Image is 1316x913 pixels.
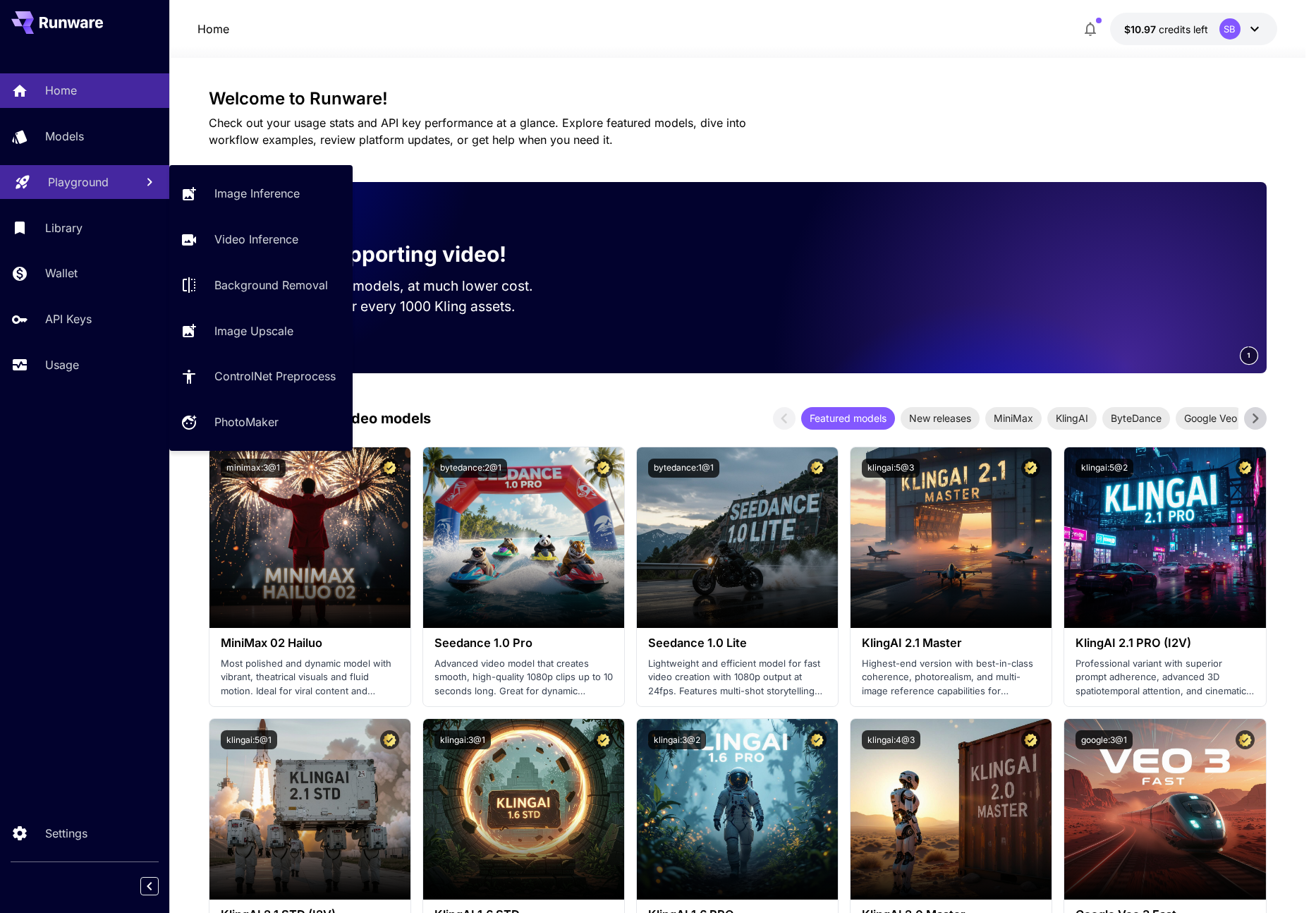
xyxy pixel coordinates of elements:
p: Run the best video models, at much lower cost. [231,276,560,296]
img: alt [851,447,1052,628]
button: Certified Model – Vetted for best performance and includes a commercial license. [808,459,827,478]
p: Image Upscale [214,322,293,339]
p: Image Inference [214,185,300,202]
a: Image Inference [169,176,353,211]
img: alt [851,719,1052,900]
button: klingai:5@1 [221,730,277,749]
button: bytedance:1@1 [648,459,719,478]
img: alt [637,719,838,900]
p: ControlNet Preprocess [214,368,336,385]
span: 1 [1247,350,1251,361]
img: alt [423,447,624,628]
p: Usage [45,356,79,373]
p: Video Inference [214,231,298,248]
p: PhotoMaker [214,413,279,430]
button: Certified Model – Vetted for best performance and includes a commercial license. [594,730,613,749]
button: klingai:5@2 [1076,459,1133,478]
h3: Welcome to Runware! [209,89,1267,109]
span: MiniMax [985,411,1042,425]
div: Collapse sidebar [151,873,169,899]
button: klingai:3@1 [434,730,491,749]
h3: Seedance 1.0 Lite [648,636,827,650]
button: klingai:3@2 [648,730,706,749]
button: Certified Model – Vetted for best performance and includes a commercial license. [1236,730,1255,749]
button: Collapse sidebar [140,877,159,895]
p: Models [45,128,84,145]
span: Check out your usage stats and API key performance at a glance. Explore featured models, dive int... [209,116,746,147]
img: alt [1064,719,1265,900]
img: alt [1064,447,1265,628]
p: Library [45,219,83,236]
img: alt [209,447,410,628]
button: google:3@1 [1076,730,1133,749]
h3: Seedance 1.0 Pro [434,636,613,650]
img: alt [423,719,624,900]
span: Featured models [801,411,895,425]
button: Certified Model – Vetted for best performance and includes a commercial license. [594,459,613,478]
a: Image Upscale [169,313,353,348]
h3: KlingAI 2.1 PRO (I2V) [1076,636,1254,650]
div: SB [1219,18,1241,40]
p: Lightweight and efficient model for fast video creation with 1080p output at 24fps. Features mult... [648,657,827,699]
p: Professional variant with superior prompt adherence, advanced 3D spatiotemporal attention, and ci... [1076,657,1254,699]
button: Certified Model – Vetted for best performance and includes a commercial license. [808,730,827,749]
h3: KlingAI 2.1 Master [862,636,1040,650]
a: PhotoMaker [169,405,353,440]
p: Background Removal [214,277,328,294]
button: minimax:3@1 [221,459,286,478]
img: alt [209,719,410,900]
button: bytedance:2@1 [434,459,507,478]
span: $10.97 [1124,23,1159,35]
div: $10.9682 [1124,22,1208,37]
p: Most polished and dynamic model with vibrant, theatrical visuals and fluid motion. Ideal for vira... [221,657,399,699]
button: klingai:5@3 [862,459,920,478]
button: $10.9682 [1110,13,1277,45]
p: Now supporting video! [271,238,506,270]
nav: breadcrumb [197,20,229,37]
h3: MiniMax 02 Hailuo [221,636,399,650]
a: Video Inference [169,222,353,257]
p: Advanced video model that creates smooth, high-quality 1080p clips up to 10 seconds long. Great f... [434,657,613,699]
button: Certified Model – Vetted for best performance and includes a commercial license. [1236,459,1255,478]
button: Certified Model – Vetted for best performance and includes a commercial license. [1021,730,1040,749]
span: KlingAI [1047,411,1097,425]
p: API Keys [45,310,92,327]
button: klingai:4@3 [862,730,920,749]
button: Certified Model – Vetted for best performance and includes a commercial license. [380,459,399,478]
p: Wallet [45,265,78,282]
span: New releases [901,411,980,425]
p: Settings [45,825,87,842]
img: alt [637,447,838,628]
a: Background Removal [169,268,353,303]
p: Home [45,82,77,99]
span: ByteDance [1102,411,1170,425]
button: Certified Model – Vetted for best performance and includes a commercial license. [1021,459,1040,478]
a: ControlNet Preprocess [169,359,353,394]
p: Highest-end version with best-in-class coherence, photorealism, and multi-image reference capabil... [862,657,1040,699]
p: Home [197,20,229,37]
p: Playground [48,174,109,191]
p: Save up to $500 for every 1000 Kling assets. [231,296,560,317]
span: credits left [1159,23,1208,35]
span: Google Veo [1176,411,1245,425]
button: Certified Model – Vetted for best performance and includes a commercial license. [380,730,399,749]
